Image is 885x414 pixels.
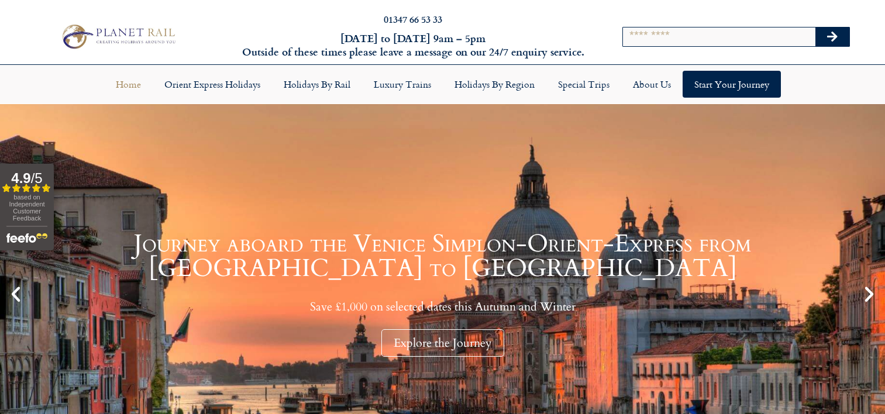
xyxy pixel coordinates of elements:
div: Next slide [859,284,879,304]
p: Save £1,000 on selected dates this Autumn and Winter [29,299,856,314]
a: Special Trips [546,71,621,98]
button: Search [815,27,849,46]
a: Start your Journey [683,71,781,98]
img: Planet Rail Train Holidays Logo [57,22,178,51]
a: Orient Express Holidays [153,71,272,98]
a: Home [104,71,153,98]
a: Holidays by Rail [272,71,362,98]
nav: Menu [6,71,879,98]
h6: [DATE] to [DATE] 9am – 5pm Outside of these times please leave a message on our 24/7 enquiry serv... [239,32,587,59]
a: Holidays by Region [443,71,546,98]
h1: Journey aboard the Venice Simplon-Orient-Express from [GEOGRAPHIC_DATA] to [GEOGRAPHIC_DATA] [29,232,856,281]
div: Previous slide [6,284,26,304]
div: Explore the Journey [381,329,504,357]
a: About Us [621,71,683,98]
a: Luxury Trains [362,71,443,98]
a: 01347 66 53 33 [384,12,442,26]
